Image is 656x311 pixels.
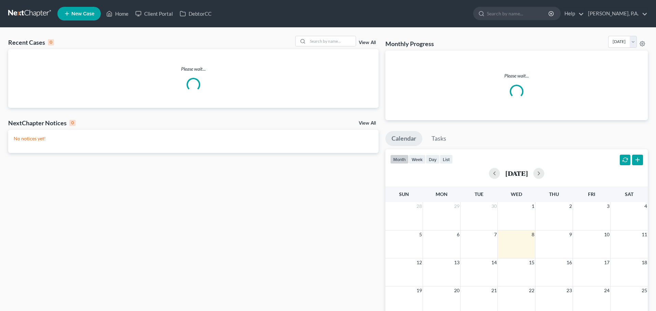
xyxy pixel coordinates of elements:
button: list [440,155,453,164]
a: Client Portal [132,8,176,20]
span: 12 [416,258,423,267]
span: 17 [603,258,610,267]
span: 18 [641,258,648,267]
p: No notices yet! [14,135,373,142]
span: 2 [569,202,573,210]
span: 24 [603,286,610,295]
button: day [426,155,440,164]
button: month [390,155,409,164]
span: Mon [436,191,448,197]
span: 21 [491,286,497,295]
span: 8 [531,230,535,239]
span: 13 [453,258,460,267]
span: 28 [416,202,423,210]
div: NextChapter Notices [8,119,76,127]
span: Sat [625,191,633,197]
span: 14 [491,258,497,267]
span: Wed [511,191,522,197]
span: Sun [399,191,409,197]
a: View All [359,121,376,126]
span: 3 [606,202,610,210]
span: 11 [641,230,648,239]
span: 23 [566,286,573,295]
a: Help [561,8,584,20]
h2: [DATE] [505,170,528,177]
span: 20 [453,286,460,295]
span: 29 [453,202,460,210]
span: Fri [588,191,595,197]
p: Please wait... [391,72,642,79]
a: [PERSON_NAME], P.A. [585,8,647,20]
p: Please wait... [8,66,379,72]
button: week [409,155,426,164]
a: Calendar [385,131,422,146]
span: New Case [71,11,94,16]
a: Home [103,8,132,20]
h3: Monthly Progress [385,40,434,48]
span: 4 [644,202,648,210]
input: Search by name... [308,36,356,46]
div: 0 [69,120,76,126]
span: 6 [456,230,460,239]
span: Thu [549,191,559,197]
span: 19 [416,286,423,295]
span: 5 [419,230,423,239]
span: 15 [528,258,535,267]
span: 10 [603,230,610,239]
a: View All [359,40,376,45]
span: 30 [491,202,497,210]
input: Search by name... [487,7,549,20]
span: 1 [531,202,535,210]
span: Tue [475,191,483,197]
div: 0 [48,39,54,45]
span: 25 [641,286,648,295]
span: 7 [493,230,497,239]
a: DebtorCC [176,8,215,20]
a: Tasks [425,131,452,146]
span: 9 [569,230,573,239]
div: Recent Cases [8,38,54,46]
span: 22 [528,286,535,295]
span: 16 [566,258,573,267]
